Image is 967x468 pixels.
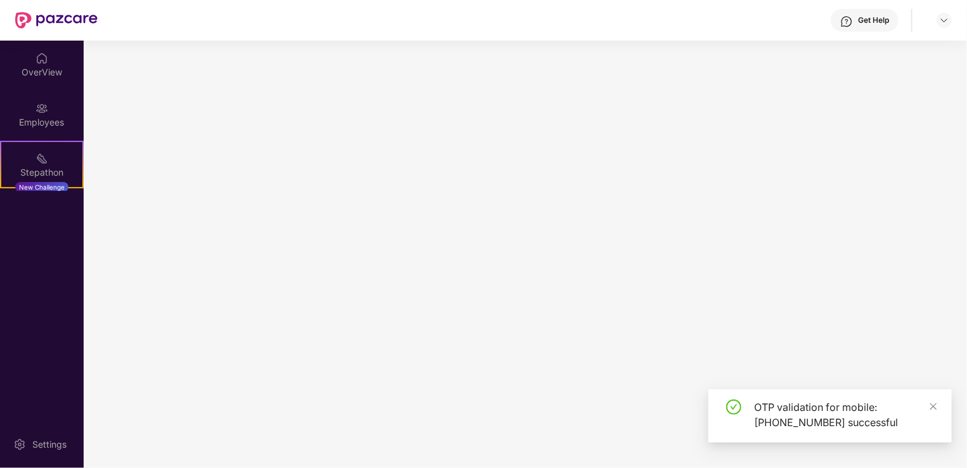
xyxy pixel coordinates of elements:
div: Settings [29,438,70,451]
div: Stepathon [1,166,82,179]
img: svg+xml;base64,PHN2ZyBpZD0iRW1wbG95ZWVzIiB4bWxucz0iaHR0cDovL3d3dy53My5vcmcvMjAwMC9zdmciIHdpZHRoPS... [35,102,48,115]
img: svg+xml;base64,PHN2ZyBpZD0iSGVscC0zMngzMiIgeG1sbnM9Imh0dHA6Ly93d3cudzMub3JnLzIwMDAvc3ZnIiB3aWR0aD... [840,15,853,28]
img: svg+xml;base64,PHN2ZyBpZD0iU2V0dGluZy0yMHgyMCIgeG1sbnM9Imh0dHA6Ly93d3cudzMub3JnLzIwMDAvc3ZnIiB3aW... [13,438,26,451]
span: check-circle [726,400,741,415]
span: close [929,402,938,411]
img: New Pazcare Logo [15,12,98,29]
div: Get Help [858,15,889,25]
div: New Challenge [15,182,68,192]
img: svg+xml;base64,PHN2ZyBpZD0iSG9tZSIgeG1sbnM9Imh0dHA6Ly93d3cudzMub3JnLzIwMDAvc3ZnIiB3aWR0aD0iMjAiIG... [35,52,48,65]
div: OTP validation for mobile: [PHONE_NUMBER] successful [754,400,937,430]
img: svg+xml;base64,PHN2ZyBpZD0iRHJvcGRvd24tMzJ4MzIiIHhtbG5zPSJodHRwOi8vd3d3LnczLm9yZy8yMDAwL3N2ZyIgd2... [939,15,949,25]
img: svg+xml;base64,PHN2ZyB4bWxucz0iaHR0cDovL3d3dy53My5vcmcvMjAwMC9zdmciIHdpZHRoPSIyMSIgaGVpZ2h0PSIyMC... [35,152,48,165]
